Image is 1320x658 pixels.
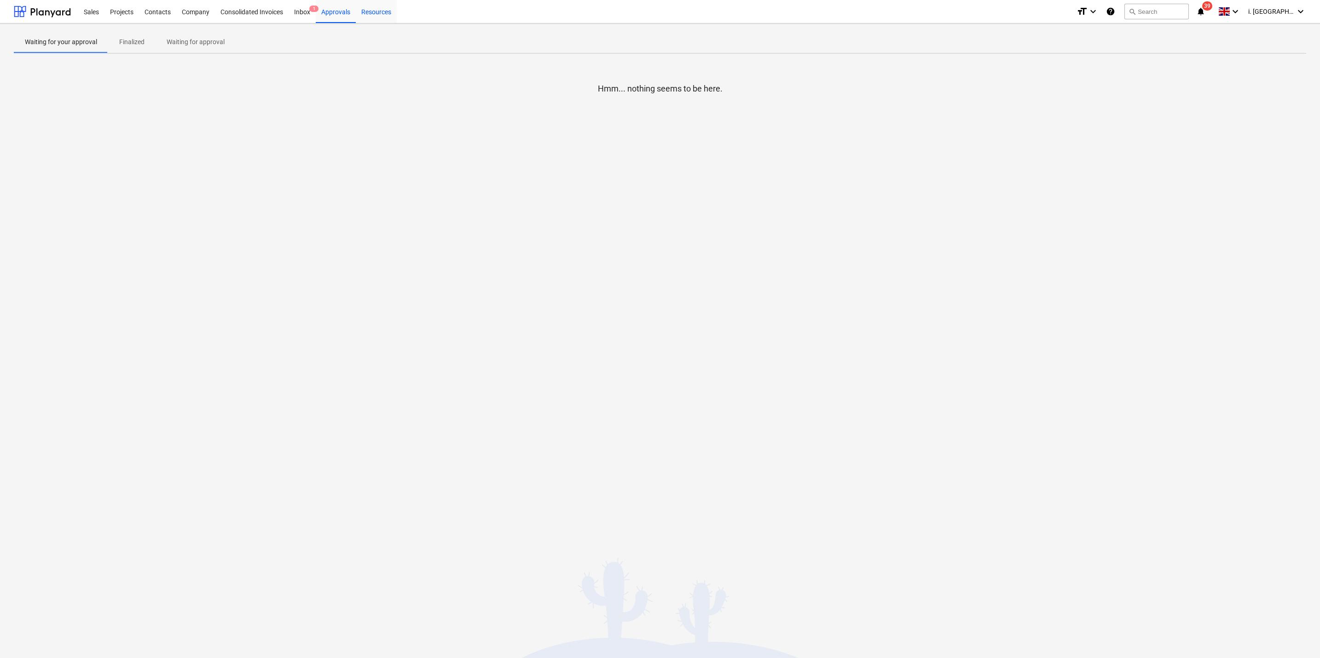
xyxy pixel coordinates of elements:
i: format_size [1077,6,1088,17]
p: Waiting for your approval [25,37,97,47]
button: Search [1124,4,1189,19]
i: keyboard_arrow_down [1295,6,1306,17]
i: notifications [1196,6,1205,17]
span: search [1129,8,1136,15]
span: 39 [1202,1,1212,11]
i: keyboard_arrow_down [1230,6,1241,17]
span: i. [GEOGRAPHIC_DATA] [1248,8,1294,15]
p: Waiting for approval [167,37,225,47]
p: Hmm... nothing seems to be here. [598,83,723,94]
span: 1 [309,6,318,12]
i: Knowledge base [1106,6,1115,17]
p: Finalized [119,37,145,47]
iframe: Chat Widget [1274,614,1320,658]
i: keyboard_arrow_down [1088,6,1099,17]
